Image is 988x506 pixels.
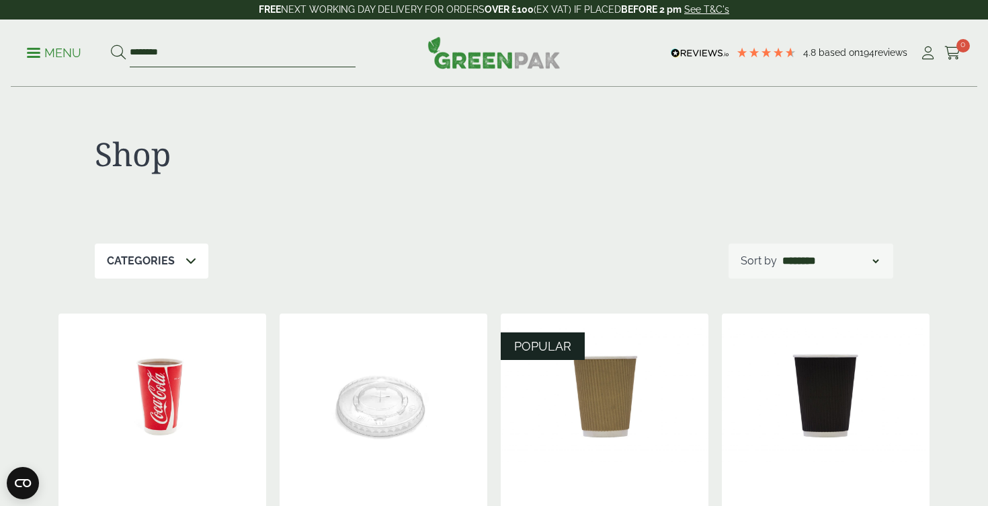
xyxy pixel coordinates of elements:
[944,43,961,63] a: 0
[58,314,266,482] img: 12oz Coca Cola Cup with coke
[741,253,777,269] p: Sort by
[259,4,281,15] strong: FREE
[956,39,970,52] span: 0
[803,47,819,58] span: 4.8
[501,314,708,482] img: 12oz Kraft Ripple Cup-0
[95,135,494,174] h1: Shop
[27,45,81,59] a: Menu
[919,46,936,60] i: My Account
[671,48,729,58] img: REVIEWS.io
[427,36,561,69] img: GreenPak Supplies
[7,467,39,499] button: Open CMP widget
[621,4,682,15] strong: BEFORE 2 pm
[860,47,874,58] span: 194
[874,47,907,58] span: reviews
[819,47,860,58] span: Based on
[107,253,175,269] p: Categories
[280,314,487,482] img: 12oz straw slot coke cup lid
[27,45,81,61] p: Menu
[485,4,534,15] strong: OVER £100
[736,46,796,59] div: 4.78 Stars
[944,46,961,60] i: Cart
[514,339,571,353] span: POPULAR
[722,314,930,482] img: 12oz Black Ripple Cup-0
[780,253,882,269] select: Shop order
[684,4,729,15] a: See T&C's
